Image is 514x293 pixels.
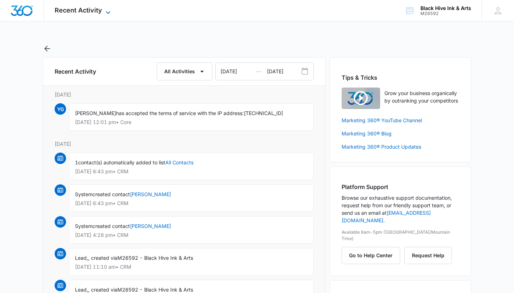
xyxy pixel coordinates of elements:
button: Request Help [404,247,452,264]
p: Grow your business organically by outranking your competitors [384,89,459,104]
span: Recent Activity [55,6,102,14]
a: Marketing 360® Blog [342,130,459,137]
input: Date Range From [216,63,267,80]
span: — [256,63,261,80]
img: Quick Overview Video [342,88,380,109]
a: Request Help [404,252,452,258]
a: Marketing 360® Product Updates [342,143,459,150]
span: System [75,223,92,229]
a: Go to Help Center [342,252,404,258]
span: , created via [88,255,117,261]
a: Marketing 360® YouTube Channel [342,116,459,124]
span: System [75,191,92,197]
p: [DATE] [55,91,314,98]
p: Available 8am-5pm ([GEOGRAPHIC_DATA]/Mountain Time) [342,229,459,242]
span: [PERSON_NAME] [75,110,116,116]
p: [DATE] 4:28 pm • CRM [75,233,308,238]
span: , created via [88,287,117,293]
span: created contact [92,191,130,197]
p: [DATE] [55,140,314,148]
a: [PERSON_NAME] [130,191,171,197]
h2: Tips & Tricks [342,73,459,82]
div: account id [420,11,471,16]
h6: Recent Activity [55,67,96,76]
input: Date Range To [267,63,313,80]
span: created contact [92,223,130,229]
span: Lead, [75,255,88,261]
p: Browse our exhaustive support documentation, request help from our friendly support team, or send... [342,194,459,224]
p: [DATE] 11:10 am • CRM [75,264,308,269]
span: contact(s) automatically added to list [78,159,165,165]
a: All Contacts [165,159,193,165]
span: Lead, [75,287,88,293]
button: All Activities [157,63,212,80]
a: [PERSON_NAME] [130,223,171,229]
span: 1 [75,159,78,165]
div: Date Range Input Group [215,63,314,80]
span: YG [55,103,66,115]
div: account name [420,5,471,11]
span: [TECHNICAL_ID] [244,110,283,116]
span: has accepted the terms of service with the IP address: [116,110,244,116]
span: M26592 - Black Hive Ink & Arts [117,287,193,293]
h2: Platform Support [342,183,459,191]
span: M26592 - Black Hive Ink & Arts [117,255,193,261]
button: Go to Help Center [342,247,400,264]
p: [DATE] 6:43 pm • CRM [75,201,308,206]
p: [DATE] 6:43 pm • CRM [75,169,308,174]
p: [DATE] 12:01 pm • Core [75,120,308,125]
